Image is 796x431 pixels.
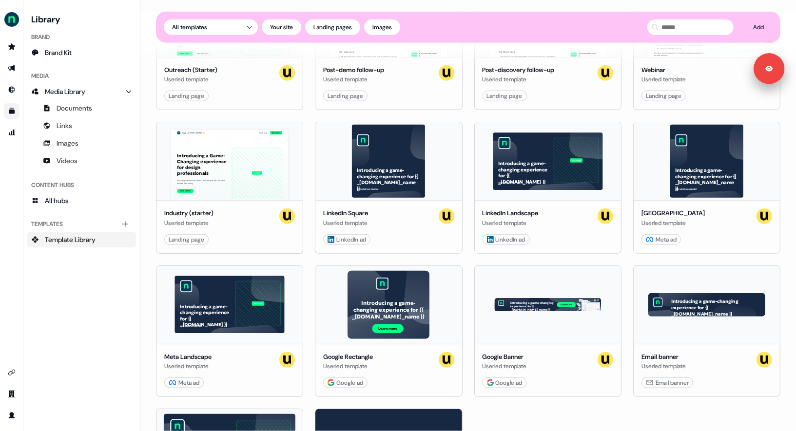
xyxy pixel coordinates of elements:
button: Add [745,19,773,35]
div: Email banner [641,352,686,362]
img: userled logo [757,352,772,368]
div: Meta ad [169,378,199,388]
div: LinkedIn ad [328,235,366,244]
a: Go to integrations [4,365,19,380]
a: Documents [27,100,136,116]
div: Userled template [483,361,527,371]
button: Your site [262,19,301,35]
div: LinkedIn Landscape [483,208,539,218]
div: Landing page [646,91,681,101]
div: Userled template [483,75,555,84]
div: Media [27,68,136,84]
a: Go to Inbound [4,82,19,97]
a: Template Library [27,232,136,247]
button: Hey {{ _[DOMAIN_NAME] }} 👋Learn moreBook a demoIntroducing a Game-Changing experience for design ... [156,122,303,254]
span: Media Library [45,87,85,96]
button: Images [364,19,400,35]
div: Outreach (Starter) [164,65,217,75]
img: userled logo [439,352,454,368]
span: All hubs [45,196,69,206]
img: userled logo [439,208,454,224]
a: Videos [27,153,136,169]
a: Go to attribution [4,125,19,140]
div: Landing page [487,91,523,101]
div: Landing page [328,91,363,101]
button: Introducing a game-changing experience for {{ _[DOMAIN_NAME]_name }}Learn moreGoogle BannerUserle... [474,265,621,397]
a: Images [27,135,136,151]
div: [GEOGRAPHIC_DATA] [641,208,705,218]
img: userled logo [598,352,613,368]
div: Meta Landscape [164,352,212,362]
img: userled logo [279,352,295,368]
div: Industry (starter) [164,208,214,218]
a: Brand Kit [27,45,136,60]
h3: Library [27,12,136,25]
button: Introducing a game-changing experience for {{ _[DOMAIN_NAME]_name }}See what we can do![GEOGRAPHI... [633,122,780,254]
a: Go to prospects [4,39,19,55]
div: Userled template [641,361,686,371]
img: userled logo [279,65,295,81]
a: Go to templates [4,103,19,119]
div: Userled template [164,361,212,371]
div: Userled template [164,218,214,228]
img: userled logo [757,208,772,224]
a: Media Library [27,84,136,99]
div: Userled template [641,218,705,228]
button: Introducing a game-changing experience for {{ _[DOMAIN_NAME]_name }}Email bannerUserled templateu... [633,265,780,397]
button: Introducing a game-changing experience for {{ _[DOMAIN_NAME] }}See what we can do!Your imageLinke... [474,122,621,254]
div: Userled template [641,75,686,84]
button: Introducing a game-changing experience for {{ _[DOMAIN_NAME]_name }}See what we can do!LinkedIn S... [315,122,462,254]
div: Meta ad [646,235,677,244]
div: Brand [27,29,136,45]
div: Userled template [483,218,539,228]
div: Userled template [323,218,368,228]
div: Google ad [328,378,363,388]
div: LinkedIn ad [487,235,525,244]
a: Go to outbound experience [4,60,19,76]
button: Introducing a game-changing experience for {{ _[DOMAIN_NAME] }}See what we can do!Your imageMeta ... [156,265,303,397]
div: Userled template [323,75,384,84]
div: Post-discovery follow-up [483,65,555,75]
img: userled logo [598,208,613,224]
button: Introducing a game-changing experience for {{ _[DOMAIN_NAME]_name }}Learn moreGoogle RectangleUse... [315,265,462,397]
img: userled logo [439,65,454,81]
span: All templates [172,22,207,32]
div: Google Banner [483,352,527,362]
div: Post-demo follow-up [323,65,384,75]
div: Google ad [487,378,523,388]
a: Links [27,118,136,133]
div: Email banner [646,378,689,388]
div: Landing page [169,91,204,101]
img: userled logo [598,65,613,81]
div: Google Rectangle [323,352,373,362]
span: Brand Kit [45,48,72,57]
a: Go to profile [4,408,19,423]
div: Templates [27,216,136,232]
div: Webinar [641,65,686,75]
span: Documents [57,103,92,113]
button: Landing pages [305,19,360,35]
div: Userled template [164,75,217,84]
div: LinkedIn Square [323,208,368,218]
img: userled logo [279,208,295,224]
span: Links [57,121,72,131]
a: All hubs [27,193,136,208]
span: Videos [57,156,78,166]
div: Content Hubs [27,177,136,193]
div: Landing page [169,235,204,244]
a: Go to team [4,386,19,402]
div: Userled template [323,361,373,371]
button: All templates [164,19,258,35]
span: Images [57,138,78,148]
span: Template Library [45,235,96,244]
